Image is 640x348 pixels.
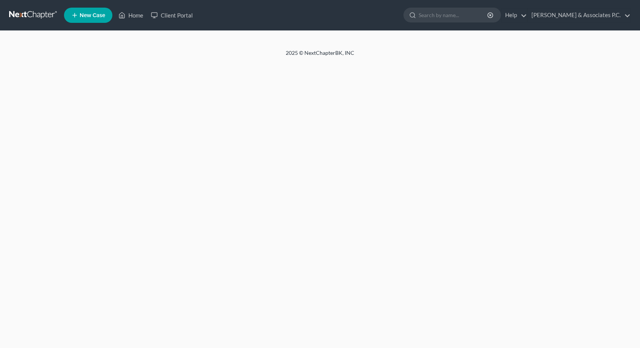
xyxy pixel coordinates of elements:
[147,8,197,22] a: Client Portal
[103,49,537,63] div: 2025 © NextChapterBK, INC
[501,8,527,22] a: Help
[80,13,105,18] span: New Case
[115,8,147,22] a: Home
[528,8,630,22] a: [PERSON_NAME] & Associates P.C.
[419,8,488,22] input: Search by name...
